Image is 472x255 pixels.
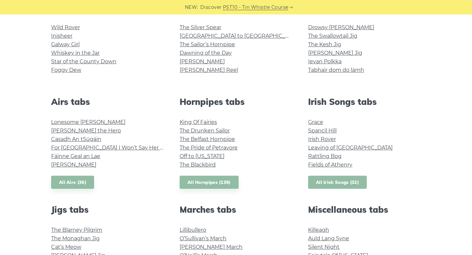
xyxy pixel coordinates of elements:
[51,153,100,159] a: Fáinne Geal an Lae
[51,58,116,65] a: Star of the County Down
[180,153,225,159] a: Off to [US_STATE]
[308,205,421,215] h2: Miscellaneous tabs
[180,162,216,168] a: The Blackbird
[51,97,164,107] h2: Airs tabs
[51,244,81,250] a: Cat’s Meow
[51,162,96,168] a: [PERSON_NAME]
[185,4,198,11] span: NEW:
[180,67,238,73] a: [PERSON_NAME] Reel
[51,50,100,56] a: Whiskey in the Jar
[180,145,238,151] a: The Pride of Petravore
[180,97,292,107] h2: Hornpipes tabs
[51,205,164,215] h2: Jigs tabs
[51,24,80,30] a: Wild Rover
[180,41,235,48] a: The Sailor’s Hornpipe
[308,67,364,73] a: Tabhair dom do lámh
[180,50,232,56] a: Dawning of the Day
[51,227,102,233] a: The Blarney Pilgrim
[180,176,239,189] a: All Hornpipes (139)
[308,119,323,125] a: Grace
[51,67,81,73] a: Foggy Dew
[180,119,217,125] a: King Of Fairies
[180,205,292,215] h2: Marches tabs
[180,136,235,142] a: The Belfast Hornpipe
[180,128,230,134] a: The Drunken Sailor
[51,145,176,151] a: For [GEOGRAPHIC_DATA] I Won’t Say Her Name
[51,33,72,39] a: Inisheer
[51,136,101,142] a: Casadh An tSúgáin
[308,145,393,151] a: Leaving of [GEOGRAPHIC_DATA]
[308,41,341,48] a: The Kesh Jig
[180,227,206,233] a: Lillibullero
[308,58,342,65] a: Ievan Polkka
[308,33,357,39] a: The Swallowtail Jig
[223,4,288,11] a: PST10 - Tin Whistle Course
[51,119,126,125] a: Lonesome [PERSON_NAME]
[51,41,80,48] a: Galway Girl
[308,235,349,242] a: Auld Lang Syne
[308,227,329,233] a: Killeagh
[308,97,421,107] h2: Irish Songs tabs
[180,33,301,39] a: [GEOGRAPHIC_DATA] to [GEOGRAPHIC_DATA]
[308,24,374,30] a: Drowsy [PERSON_NAME]
[308,136,336,142] a: Irish Rover
[308,244,340,250] a: Silent Night
[308,176,367,189] a: All Irish Songs (32)
[308,50,362,56] a: [PERSON_NAME] Jig
[180,58,225,65] a: [PERSON_NAME]
[180,244,243,250] a: [PERSON_NAME] March
[308,162,352,168] a: Fields of Athenry
[180,24,221,30] a: The Silver Spear
[308,128,337,134] a: Spancil Hill
[200,4,222,11] span: Discover
[51,235,100,242] a: The Monaghan Jig
[308,153,342,159] a: Rattling Bog
[51,176,94,189] a: All Airs (36)
[51,128,121,134] a: [PERSON_NAME] the Hero
[180,235,226,242] a: O’Sullivan’s March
